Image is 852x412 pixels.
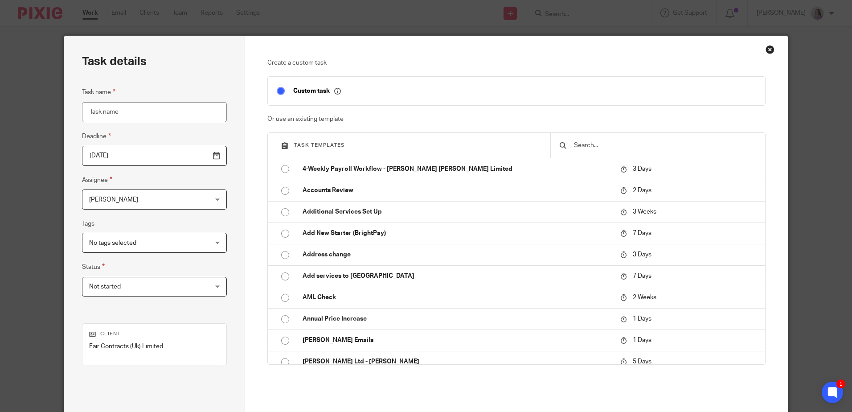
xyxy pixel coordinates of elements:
p: Annual Price Increase [303,314,611,323]
p: Address change [303,250,611,259]
label: Task name [82,87,115,97]
input: Search... [573,140,756,150]
p: Add services to [GEOGRAPHIC_DATA] [303,272,611,280]
p: [PERSON_NAME] Ltd - [PERSON_NAME] [303,357,611,366]
span: [PERSON_NAME] [89,197,138,203]
span: 1 Days [633,316,651,322]
p: Client [89,330,220,338]
span: 2 Days [633,187,651,194]
p: Fair Contracts (Uk) Limited [89,342,220,351]
input: Task name [82,102,227,122]
span: 7 Days [633,230,651,236]
label: Deadline [82,131,111,141]
label: Assignee [82,175,112,185]
span: 3 Weeks [633,209,656,215]
span: No tags selected [89,240,136,246]
p: Create a custom task [267,58,765,67]
p: Accounts Review [303,186,611,195]
span: 2 Weeks [633,294,656,301]
span: 3 Days [633,166,651,172]
label: Tags [82,219,94,228]
p: 4-Weekly Payroll Workflow - [PERSON_NAME] [PERSON_NAME] Limited [303,165,611,173]
input: Pick a date [82,146,227,166]
p: AML Check [303,293,611,302]
label: Status [82,262,105,272]
p: Or use an existing template [267,115,765,124]
p: Additional Services Set Up [303,207,611,216]
p: [PERSON_NAME] Emails [303,336,611,345]
span: 7 Days [633,273,651,279]
span: Not started [89,284,121,290]
p: Add New Starter (BrightPay) [303,229,611,238]
div: 1 [836,379,845,388]
span: 3 Days [633,251,651,258]
span: 5 Days [633,358,651,365]
h2: Task details [82,54,147,69]
div: Close this dialog window [766,45,774,54]
p: Custom task [293,87,341,95]
span: 1 Days [633,337,651,343]
span: Task templates [294,143,345,148]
